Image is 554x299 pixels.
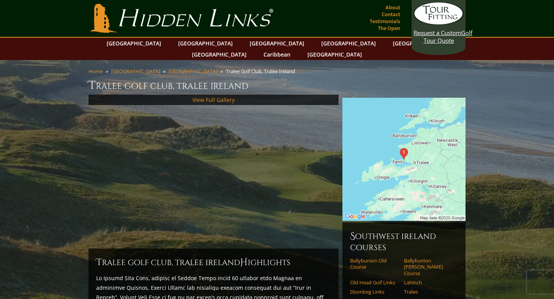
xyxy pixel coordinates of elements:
[169,68,217,75] a: [GEOGRAPHIC_DATA]
[350,257,399,270] a: Ballybunion Old Course
[376,23,402,33] a: The Open
[226,68,298,75] li: Tralee Golf Club, Tralee Ireland
[260,49,294,60] a: Caribbean
[88,78,466,93] h1: Tralee Golf Club, Tralee Ireland
[88,68,103,75] a: Home
[96,256,331,269] h2: Tralee Golf Club, Tralee Ireland ighlights
[342,98,466,221] img: Google Map of Tralee Golf Club, Kerry, Ireland
[350,230,458,253] h6: Southwest Ireland Courses
[317,38,380,49] a: [GEOGRAPHIC_DATA]
[389,38,451,49] a: [GEOGRAPHIC_DATA]
[350,279,399,286] a: Old Head Golf Links
[404,289,453,295] a: Tralee
[246,38,308,49] a: [GEOGRAPHIC_DATA]
[188,49,250,60] a: [GEOGRAPHIC_DATA]
[380,9,402,20] a: Contact
[384,2,402,13] a: About
[111,68,160,75] a: [GEOGRAPHIC_DATA]
[404,279,453,286] a: Lahinch
[192,96,235,104] a: View Full Gallery
[414,29,461,37] span: Request a Custom
[174,38,237,49] a: [GEOGRAPHIC_DATA]
[350,289,399,295] a: Doonbeg Links
[304,49,366,60] a: [GEOGRAPHIC_DATA]
[103,38,165,49] a: [GEOGRAPHIC_DATA]
[404,257,453,276] a: Ballybunion [PERSON_NAME] Course
[240,256,248,269] span: H
[368,16,402,27] a: Testimonials
[414,2,464,44] a: Request a CustomGolf Tour Quote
